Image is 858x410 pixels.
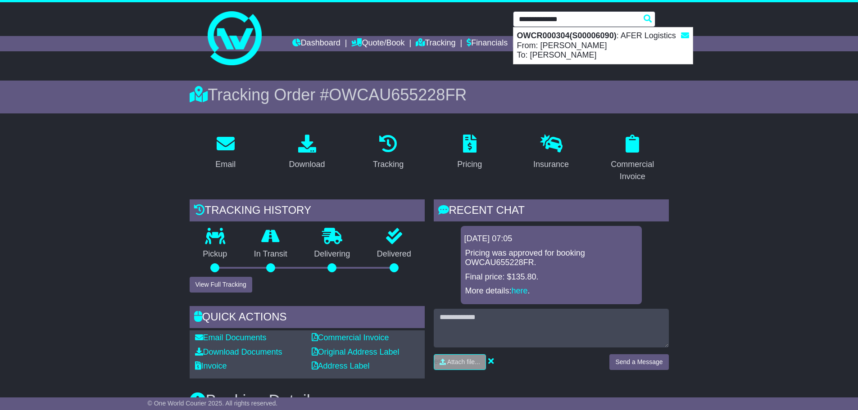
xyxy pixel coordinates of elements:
a: Commercial Invoice [312,333,389,342]
span: © One World Courier 2025. All rights reserved. [148,400,278,407]
a: Tracking [367,131,409,174]
a: Address Label [312,361,370,370]
p: More details: . [465,286,637,296]
div: Insurance [533,158,569,171]
div: Tracking [373,158,404,171]
div: : AFER Logistics From: [PERSON_NAME] To: [PERSON_NAME] [513,27,693,64]
div: RECENT CHAT [434,199,669,224]
p: Delivering [301,249,364,259]
div: Tracking Order # [190,85,669,104]
div: Tracking history [190,199,425,224]
div: Quick Actions [190,306,425,330]
a: Download [283,131,331,174]
span: OWCAU655228FR [329,86,467,104]
a: Financials [467,36,508,51]
button: Send a Message [609,354,668,370]
p: In Transit [241,249,301,259]
p: Final price: $135.80. [465,272,637,282]
div: Email [215,158,236,171]
a: here [512,286,528,295]
p: Pricing was approved for booking OWCAU655228FR. [465,248,637,268]
a: Original Address Label [312,347,399,356]
div: Commercial Invoice [602,158,663,183]
a: Quote/Book [351,36,404,51]
strong: OWCR000304(S00006090) [517,31,617,40]
p: Delivered [363,249,425,259]
div: Pricing [457,158,482,171]
div: Download [289,158,325,171]
a: Email [209,131,241,174]
div: [DATE] 07:05 [464,234,638,244]
a: Tracking [416,36,455,51]
button: View Full Tracking [190,277,252,293]
a: Dashboard [292,36,340,51]
p: Pickup [190,249,241,259]
a: Pricing [451,131,488,174]
a: Commercial Invoice [596,131,669,186]
a: Insurance [527,131,575,174]
a: Email Documents [195,333,267,342]
a: Download Documents [195,347,282,356]
h3: Booking Details [190,392,669,410]
a: Invoice [195,361,227,370]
